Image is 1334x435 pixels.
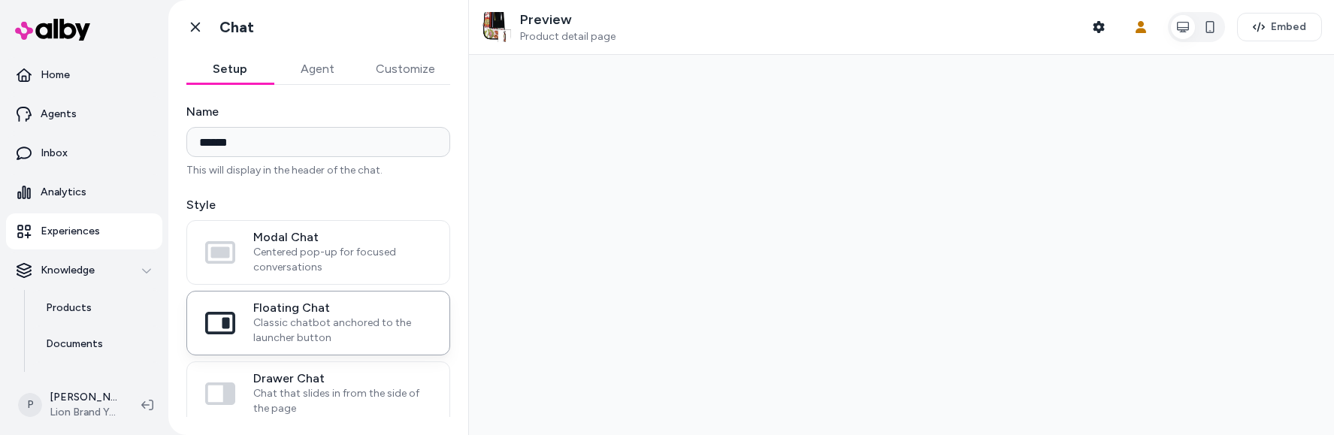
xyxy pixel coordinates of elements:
p: Analytics [41,185,86,200]
span: Product detail page [520,30,616,44]
button: P[PERSON_NAME]Lion Brand Yarn [9,381,129,429]
span: Modal Chat [253,230,431,245]
label: Name [186,103,450,121]
a: Analytics [6,174,162,210]
p: Knowledge [41,263,95,278]
span: Classic chatbot anchored to the launcher button [253,316,431,346]
p: Experiences [41,224,100,239]
span: Chat that slides in from the side of the page [253,386,431,416]
span: Floating Chat [253,301,431,316]
button: Setup [186,54,274,84]
a: Rules [31,362,162,398]
img: alby Logo [15,19,90,41]
p: Products [46,301,92,316]
span: Lion Brand Yarn [50,405,117,420]
button: Agent [274,54,361,84]
span: Embed [1271,20,1306,35]
p: Preview [520,11,616,29]
p: Agents [41,107,77,122]
a: Products [31,290,162,326]
span: Centered pop-up for focused conversations [253,245,431,275]
a: Agents [6,96,162,132]
img: Crochet Hook Case: Crayon Floral - Default Title [481,12,511,42]
p: Documents [46,337,103,352]
a: Experiences [6,213,162,249]
p: This will display in the header of the chat. [186,163,450,178]
h1: Chat [219,18,254,37]
p: [PERSON_NAME] [50,390,117,405]
a: Inbox [6,135,162,171]
p: Home [41,68,70,83]
button: Knowledge [6,252,162,288]
button: Customize [361,54,450,84]
span: P [18,393,42,417]
label: Style [186,196,450,214]
p: Inbox [41,146,68,161]
a: Documents [31,326,162,362]
button: Embed [1237,13,1322,41]
a: Home [6,57,162,93]
span: Drawer Chat [253,371,431,386]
